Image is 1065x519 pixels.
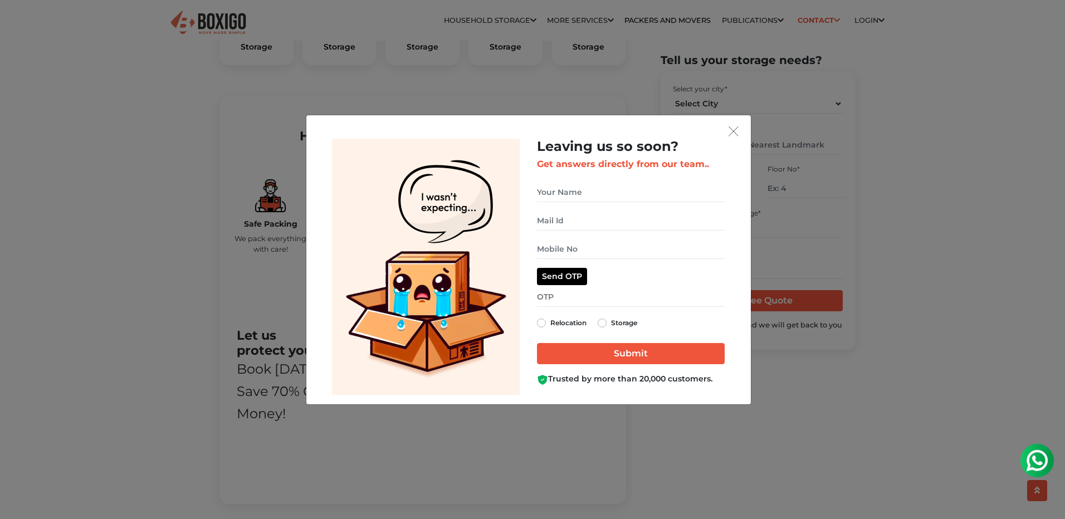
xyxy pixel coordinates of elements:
[332,139,520,395] img: Lead Welcome Image
[550,316,587,330] label: Relocation
[537,211,725,231] input: Mail Id
[537,373,725,385] div: Trusted by more than 20,000 customers.
[537,183,725,202] input: Your Name
[537,139,725,155] h2: Leaving us so soon?
[537,374,548,385] img: Boxigo Customer Shield
[537,343,725,364] input: Submit
[11,11,33,33] img: whatsapp-icon.svg
[537,239,725,259] input: Mobile No
[537,159,725,169] h3: Get answers directly from our team..
[537,287,725,307] input: OTP
[729,126,739,136] img: exit
[611,316,637,330] label: Storage
[537,268,587,285] button: Send OTP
